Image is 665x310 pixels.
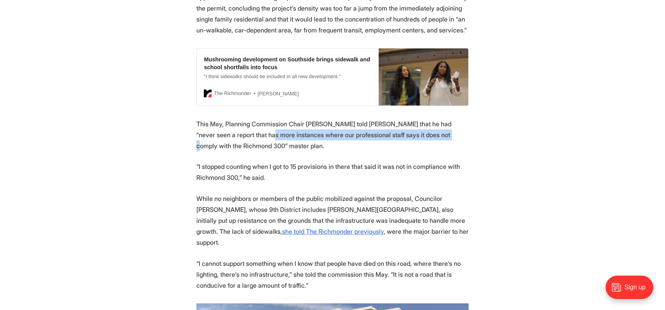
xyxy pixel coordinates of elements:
[196,161,469,183] p: “I stopped counting when I got to 15 provisions in there that said it was not in compliance with ...
[282,228,384,235] a: she told The Richmonder previously
[196,48,469,106] a: Mushrooming development on Southside brings sidewalk and school shortfalls into focus“I think sid...
[196,193,469,248] p: While no neighbors or members of the public mobilized against the proposal, Councilor [PERSON_NAM...
[251,90,299,98] span: [PERSON_NAME]
[214,89,251,98] span: The Richmonder
[196,118,469,151] p: This May, Planning Commission Chair [PERSON_NAME] told [PERSON_NAME] that he had “never seen a re...
[599,272,665,310] iframe: portal-trigger
[204,56,371,71] div: Mushrooming development on Southside brings sidewalk and school shortfalls into focus
[204,73,340,80] div: “I think sidewalks should be included in all new development.”
[196,258,469,291] p: “I cannot support something when I know that people have died on this road, where there’s no ligh...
